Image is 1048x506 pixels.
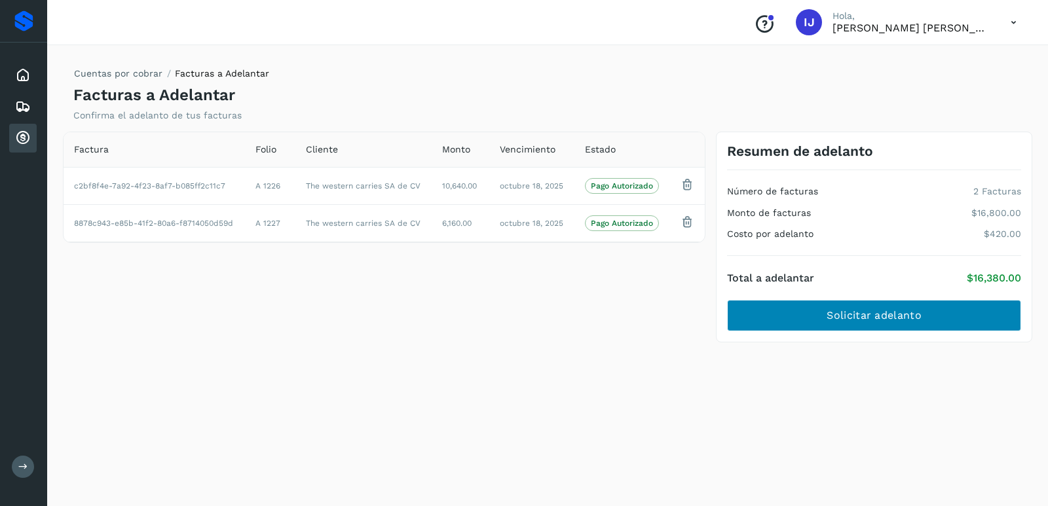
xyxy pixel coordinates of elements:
[245,167,295,204] td: A 1226
[727,186,818,197] h4: Número de facturas
[245,205,295,242] td: A 1227
[833,10,990,22] p: Hola,
[967,272,1021,284] p: $16,380.00
[9,61,37,90] div: Inicio
[984,228,1021,240] p: $420.00
[73,86,235,105] h4: Facturas a Adelantar
[500,181,563,190] span: octubre 18, 2025
[74,68,162,79] a: Cuentas por cobrar
[727,143,873,159] h3: Resumen de adelanto
[295,205,432,242] td: The western carries SA de CV
[64,167,245,204] td: c2bf8f4e-7a92-4f23-8af7-b085ff2c11c7
[971,208,1021,219] p: $16,800.00
[727,272,814,284] h4: Total a adelantar
[500,143,555,156] span: Vencimiento
[175,68,269,79] span: Facturas a Adelantar
[73,110,242,121] p: Confirma el adelanto de tus facturas
[585,143,616,156] span: Estado
[255,143,276,156] span: Folio
[827,308,921,323] span: Solicitar adelanto
[64,205,245,242] td: 8878c943-e85b-41f2-80a6-f8714050d59d
[442,219,472,228] span: 6,160.00
[591,181,653,190] p: Pago Autorizado
[591,219,653,228] p: Pago Autorizado
[295,167,432,204] td: The western carries SA de CV
[727,300,1021,331] button: Solicitar adelanto
[727,208,811,219] h4: Monto de facturas
[833,22,990,34] p: IVAN JOSUE CASARES HERNANDEZ
[306,143,338,156] span: Cliente
[9,124,37,153] div: Cuentas por cobrar
[500,219,563,228] span: octubre 18, 2025
[9,92,37,121] div: Embarques
[973,186,1021,197] p: 2 Facturas
[74,143,109,156] span: Factura
[727,228,814,240] h4: Costo por adelanto
[442,181,477,190] span: 10,640.00
[442,143,470,156] span: Monto
[73,67,269,86] nav: breadcrumb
